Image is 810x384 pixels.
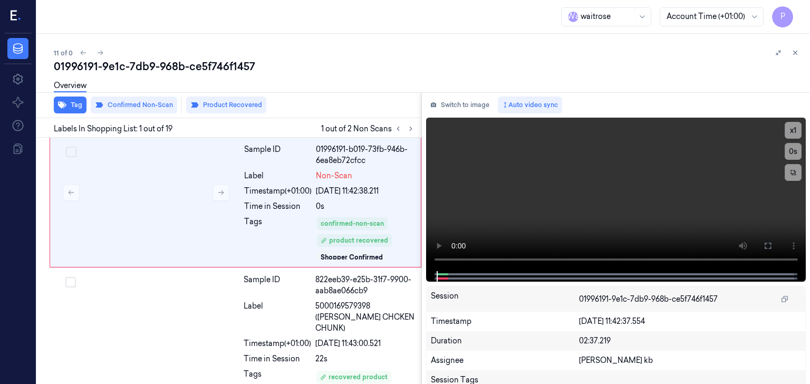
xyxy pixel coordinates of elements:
div: Timestamp [431,316,579,327]
div: confirmed-non-scan [321,219,384,228]
span: Non-Scan [316,170,352,181]
span: 01996191-9e1c-7db9-968b-ce5f746f1457 [579,294,718,305]
span: 5000169579398 ([PERSON_NAME] CHCKEN CHUNK) [315,301,415,334]
button: Auto video sync [498,97,562,113]
div: Tags [244,216,312,261]
div: Label [244,170,312,181]
div: Time in Session [244,201,312,212]
div: Sample ID [244,274,311,296]
div: [DATE] 11:42:38.211 [316,186,414,197]
div: Duration [431,335,579,347]
div: product recovered [321,236,388,245]
div: Label [244,301,311,334]
button: Confirmed Non-Scan [91,97,177,113]
div: Sample ID [244,144,312,166]
div: [DATE] 11:42:37.554 [579,316,802,327]
div: 01996191-9e1c-7db9-968b-ce5f746f1457 [54,59,802,74]
div: Timestamp (+01:00) [244,338,311,349]
div: Session [431,291,579,308]
div: 822eeb39-e25b-31f7-9900-aab8ae066cb9 [315,274,415,296]
div: [PERSON_NAME] kb [579,355,802,366]
div: Shopper Confirmed [321,253,383,262]
button: Select row [66,147,76,157]
button: x1 [785,122,802,139]
div: Assignee [431,355,579,366]
button: Switch to image [426,97,494,113]
span: 11 of 0 [54,49,73,57]
button: Select row [65,277,76,287]
div: Timestamp (+01:00) [244,186,312,197]
button: Tag [54,97,86,113]
button: 0s [785,143,802,160]
div: 0s [316,201,414,212]
span: Labels In Shopping List: 1 out of 19 [54,123,172,135]
div: 01996191-b019-73fb-946b-6ea8eb72cfcc [316,144,414,166]
button: P [772,6,793,27]
span: W a [568,12,578,22]
div: Time in Session [244,353,311,364]
a: Overview [54,80,86,92]
div: 02:37.219 [579,335,802,347]
span: 1 out of 2 Non Scans [321,122,417,135]
button: Product Recovered [186,97,266,113]
div: 22s [315,353,415,364]
div: [DATE] 11:43:00.521 [315,338,415,349]
div: recovered product [320,372,388,382]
